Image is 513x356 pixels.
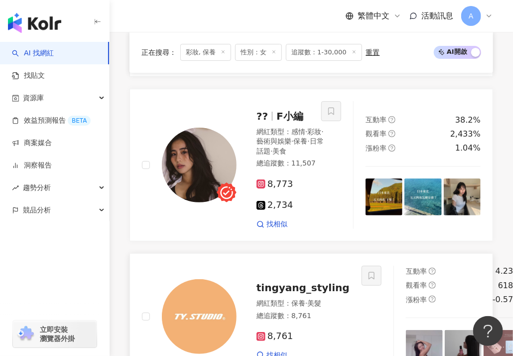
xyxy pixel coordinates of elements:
span: 漲粉率 [366,144,386,152]
span: question-circle [429,282,436,289]
span: 美食 [272,147,286,155]
span: 感情 [291,128,305,136]
div: 網紅類型 ： [256,127,324,157]
span: 追蹤數：1-30,000 [286,44,362,61]
span: 保養 [291,299,305,307]
span: 趨勢分析 [23,177,51,199]
a: 效益預測報告BETA [12,116,91,126]
div: 網紅類型 ： [256,299,350,309]
span: 彩妝 [307,128,321,136]
span: 立即安裝 瀏覽器外掛 [40,325,75,343]
span: A [469,10,474,21]
img: post-image [444,178,481,215]
span: 資源庫 [23,87,44,109]
span: · [270,147,272,155]
span: · [305,299,307,307]
span: question-circle [388,145,395,152]
span: question-circle [429,268,436,275]
span: 互動率 [366,116,386,124]
span: 2,734 [256,200,293,210]
span: 漲粉率 [406,296,427,304]
span: tingyang_styling [256,282,350,294]
img: post-image [404,178,441,215]
img: logo [8,13,61,33]
span: 正在搜尋 ： [141,48,176,56]
iframe: Help Scout Beacon - Open [473,316,503,346]
span: 8,773 [256,179,293,189]
span: 日常話題 [256,137,324,155]
a: 找相似 [256,219,287,229]
span: ?? [256,110,268,122]
span: 觀看率 [366,130,386,138]
span: 保養 [293,137,307,145]
span: F小編 [276,110,303,122]
img: chrome extension [16,326,35,342]
a: chrome extension立即安裝 瀏覽器外掛 [13,321,97,348]
span: 互動率 [406,267,427,275]
a: searchAI 找網紅 [12,48,54,58]
span: 美髮 [307,299,321,307]
span: 8,761 [256,331,293,342]
span: · [305,128,307,136]
span: 繁體中文 [358,10,389,21]
span: · [307,137,309,145]
span: question-circle [429,296,436,303]
span: question-circle [388,130,395,137]
span: · [291,137,293,145]
span: 觀看率 [406,281,427,289]
a: 找貼文 [12,71,45,81]
img: KOL Avatar [162,279,237,354]
span: question-circle [388,116,395,123]
a: 商案媒合 [12,138,52,148]
span: 藝術與娛樂 [256,137,291,145]
span: 競品分析 [23,199,51,221]
span: rise [12,184,19,191]
a: KOL Avatar??F小編網紅類型：感情·彩妝·藝術與娛樂·保養·日常話題·美食總追蹤數：11,5078,7732,734找相似互動率question-circle38.2%觀看率quest... [129,89,493,242]
a: 洞察報告 [12,161,52,171]
span: 性別：女 [235,44,282,61]
span: 找相似 [266,219,287,229]
img: post-image [366,178,402,215]
div: 重置 [366,48,380,56]
div: 總追蹤數 ： 11,507 [256,159,324,169]
div: 2,433% [450,129,481,140]
span: 彩妝, 保養 [180,44,231,61]
img: KOL Avatar [162,128,237,202]
div: 38.2% [455,115,481,126]
div: 1.04% [455,143,481,154]
div: 總追蹤數 ： 8,761 [256,311,350,321]
span: 活動訊息 [421,11,453,20]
